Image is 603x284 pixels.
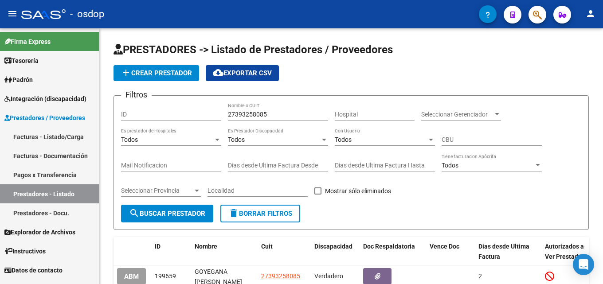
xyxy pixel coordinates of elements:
[430,243,459,250] span: Vence Doc
[311,237,360,266] datatable-header-cell: Discapacidad
[4,37,51,47] span: Firma Express
[121,89,152,101] h3: Filtros
[155,272,176,280] span: 199659
[4,56,39,66] span: Tesorería
[213,69,272,77] span: Exportar CSV
[129,210,205,218] span: Buscar Prestador
[478,272,482,280] span: 2
[220,205,300,222] button: Borrar Filtros
[426,237,475,266] datatable-header-cell: Vence Doc
[363,243,415,250] span: Doc Respaldatoria
[121,67,131,78] mat-icon: add
[545,243,584,260] span: Autorizados a Ver Prestador
[4,265,63,275] span: Datos de contacto
[475,237,541,266] datatable-header-cell: Dias desde Ultima Factura
[228,136,245,143] span: Todos
[206,65,279,81] button: Exportar CSV
[213,67,223,78] mat-icon: cloud_download
[4,246,46,256] span: Instructivos
[261,243,273,250] span: Cuit
[129,208,140,218] mat-icon: search
[360,237,426,266] datatable-header-cell: Doc Respaldatoria
[114,43,393,56] span: PRESTADORES -> Listado de Prestadores / Proveedores
[195,243,217,250] span: Nombre
[442,162,458,169] span: Todos
[335,136,352,143] span: Todos
[124,272,139,280] span: ABM
[121,205,213,222] button: Buscar Prestador
[4,75,33,85] span: Padrón
[114,65,199,81] button: Crear Prestador
[573,254,594,275] div: Open Intercom Messenger
[151,237,191,266] datatable-header-cell: ID
[4,94,86,104] span: Integración (discapacidad)
[155,243,161,250] span: ID
[258,237,311,266] datatable-header-cell: Cuit
[4,113,85,123] span: Prestadores / Proveedores
[228,210,292,218] span: Borrar Filtros
[121,187,193,195] span: Seleccionar Provincia
[314,243,352,250] span: Discapacidad
[478,243,529,260] span: Dias desde Ultima Factura
[585,8,596,19] mat-icon: person
[228,208,239,218] mat-icon: delete
[191,237,258,266] datatable-header-cell: Nombre
[121,136,138,143] span: Todos
[421,111,493,118] span: Seleccionar Gerenciador
[261,272,300,280] span: 27393258085
[325,186,391,196] span: Mostrar sólo eliminados
[314,272,343,280] span: Verdadero
[121,69,192,77] span: Crear Prestador
[70,4,104,24] span: - osdop
[7,8,18,19] mat-icon: menu
[4,227,75,237] span: Explorador de Archivos
[541,237,590,266] datatable-header-cell: Autorizados a Ver Prestador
